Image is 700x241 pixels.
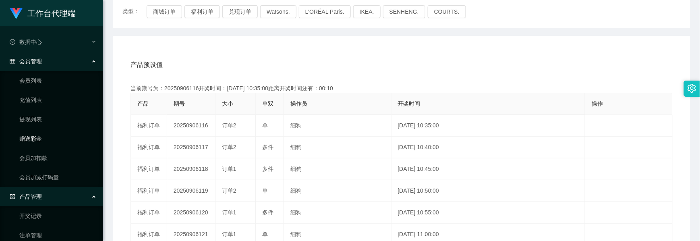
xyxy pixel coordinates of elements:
button: 兑现订单 [222,5,258,18]
span: 订单1 [222,166,236,172]
span: 开奖时间 [398,100,420,107]
span: 期号 [174,100,185,107]
button: IKEA. [353,5,381,18]
span: 多件 [262,166,273,172]
td: 福利订单 [131,202,167,224]
span: 多件 [262,144,273,150]
button: L'ORÉAL Paris. [299,5,351,18]
i: 图标: setting [688,84,696,93]
td: [DATE] 10:55:00 [391,202,586,224]
span: 多件 [262,209,273,216]
span: 订单2 [222,187,236,194]
button: 商城订单 [147,5,182,18]
td: 20250906117 [167,137,215,158]
a: 会员加减打码量 [19,169,97,185]
a: 会员加扣款 [19,150,97,166]
td: 细狗 [284,158,391,180]
td: [DATE] 10:45:00 [391,158,586,180]
td: 福利订单 [131,115,167,137]
button: 福利订单 [184,5,220,18]
td: [DATE] 10:40:00 [391,137,586,158]
span: 操作 [592,100,603,107]
td: [DATE] 10:35:00 [391,115,586,137]
span: 订单2 [222,144,236,150]
img: logo.9652507e.png [10,8,23,19]
td: 细狗 [284,180,391,202]
td: 20250906119 [167,180,215,202]
a: 会员列表 [19,73,97,89]
span: 大小 [222,100,233,107]
span: 操作员 [290,100,307,107]
span: 订单2 [222,122,236,129]
a: 充值列表 [19,92,97,108]
a: 提现列表 [19,111,97,127]
td: 福利订单 [131,180,167,202]
td: 20250906116 [167,115,215,137]
button: SENHENG. [383,5,425,18]
i: 图标: appstore-o [10,194,15,199]
a: 开奖记录 [19,208,97,224]
span: 订单1 [222,231,236,237]
span: 单 [262,122,268,129]
span: 单 [262,231,268,237]
span: 产品预设值 [130,60,163,70]
button: COURTS. [428,5,466,18]
span: 单 [262,187,268,194]
a: 赠送彩金 [19,131,97,147]
td: 细狗 [284,115,391,137]
h1: 工作台代理端 [27,0,76,26]
span: 数据中心 [10,39,42,45]
i: 图标: check-circle-o [10,39,15,45]
td: 细狗 [284,202,391,224]
span: 单双 [262,100,273,107]
span: 类型： [122,5,147,18]
div: 当前期号为：20250906116开奖时间：[DATE] 10:35:00距离开奖时间还有：00:10 [130,84,673,93]
a: 工作台代理端 [10,10,76,16]
td: 福利订单 [131,137,167,158]
span: 订单1 [222,209,236,216]
td: 20250906120 [167,202,215,224]
span: 产品管理 [10,193,42,200]
td: 细狗 [284,137,391,158]
td: [DATE] 10:50:00 [391,180,586,202]
button: Watsons. [260,5,296,18]
span: 产品 [137,100,149,107]
td: 福利订单 [131,158,167,180]
span: 会员管理 [10,58,42,64]
i: 图标: table [10,58,15,64]
td: 20250906118 [167,158,215,180]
